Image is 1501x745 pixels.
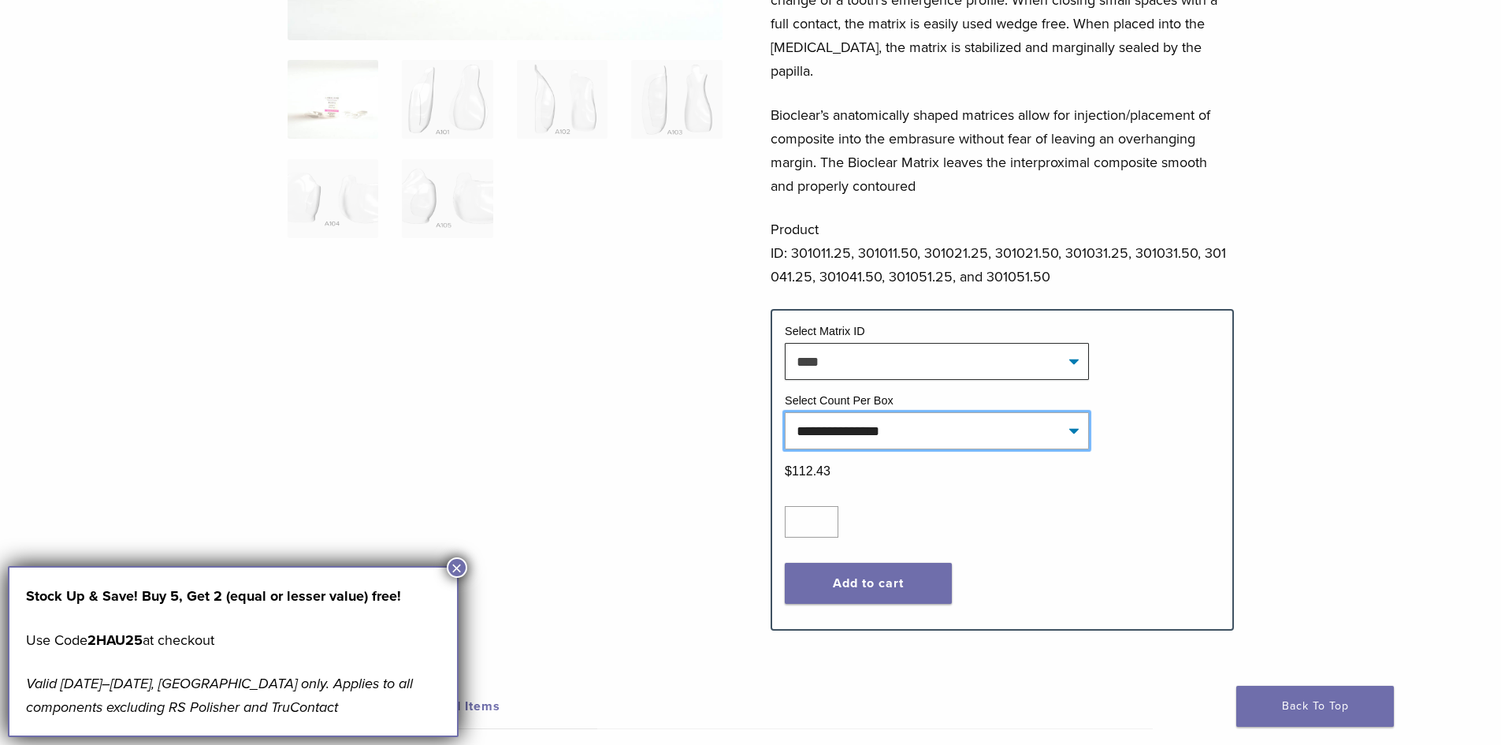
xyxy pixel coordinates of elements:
strong: 2HAU25 [87,631,143,649]
p: Bioclear’s anatomically shaped matrices allow for injection/placement of composite into the embra... [771,103,1234,198]
span: $ [785,464,792,478]
img: Original Anterior Matrix - A Series - Image 6 [402,159,492,238]
img: Anterior-Original-A-Series-Matrices-324x324.jpg [288,60,378,139]
p: Use Code at checkout [26,628,440,652]
img: Original Anterior Matrix - A Series - Image 5 [288,159,378,238]
label: Select Count Per Box [785,394,894,407]
label: Select Matrix ID [785,325,865,337]
img: Original Anterior Matrix - A Series - Image 4 [631,60,722,139]
button: Close [447,557,467,578]
bdi: 112.43 [785,464,830,478]
img: Original Anterior Matrix - A Series - Image 2 [402,60,492,139]
p: Product ID: 301011.25, 301011.50, 301021.25, 301021.50, 301031.25, 301031.50, 301041.25, 301041.5... [771,218,1234,289]
button: Add to cart [785,563,952,604]
a: Back To Top [1236,686,1394,727]
img: Original Anterior Matrix - A Series - Image 3 [517,60,607,139]
a: Related Items [412,684,597,728]
em: Valid [DATE]–[DATE], [GEOGRAPHIC_DATA] only. Applies to all components excluding RS Polisher and ... [26,675,413,716]
strong: Stock Up & Save! Buy 5, Get 2 (equal or lesser value) free! [26,587,401,605]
